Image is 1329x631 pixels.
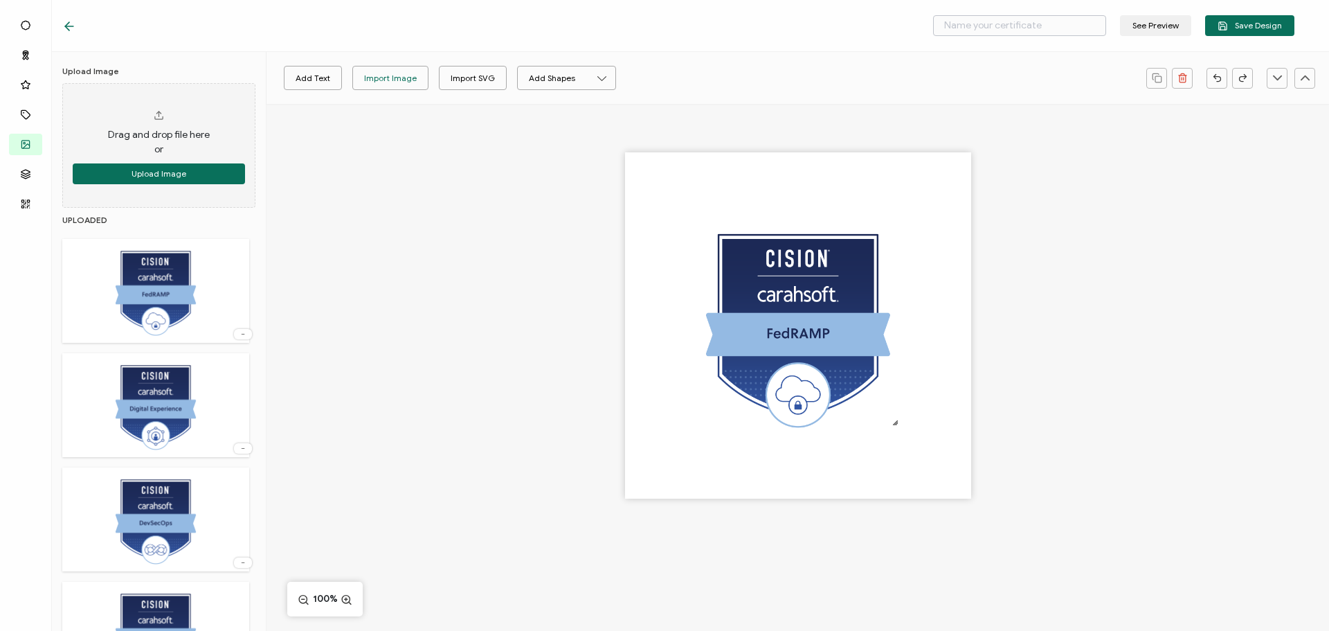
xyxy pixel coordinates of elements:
span: Drag and drop file here or [108,127,210,157]
button: Add Text [284,66,342,90]
div: Import SVG [451,66,495,90]
h6: UPLOADED [62,215,255,225]
img: dfff33f8-b1c0-4d48-b6ee-c4575583cf03.png [111,360,201,450]
button: Upload Image [73,163,245,184]
span: 100% [313,592,337,606]
button: Add Shapes [517,66,616,90]
img: ecc20bcf-5043-4984-9606-36aa70cad8cc.png [111,246,201,336]
div: Import Image [364,66,417,90]
img: ecc20bcf-5043-4984-9606-36aa70cad8cc.png [695,222,901,429]
h6: Upload Image [62,66,119,76]
input: Name your certificate [933,15,1106,36]
button: See Preview [1120,15,1191,36]
span: Save Design [1218,21,1282,31]
button: Save Design [1205,15,1294,36]
img: 27176011-1060-4aaf-8d14-56eb3b83ffc6.png [111,474,201,565]
iframe: Chat Widget [1260,565,1329,631]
